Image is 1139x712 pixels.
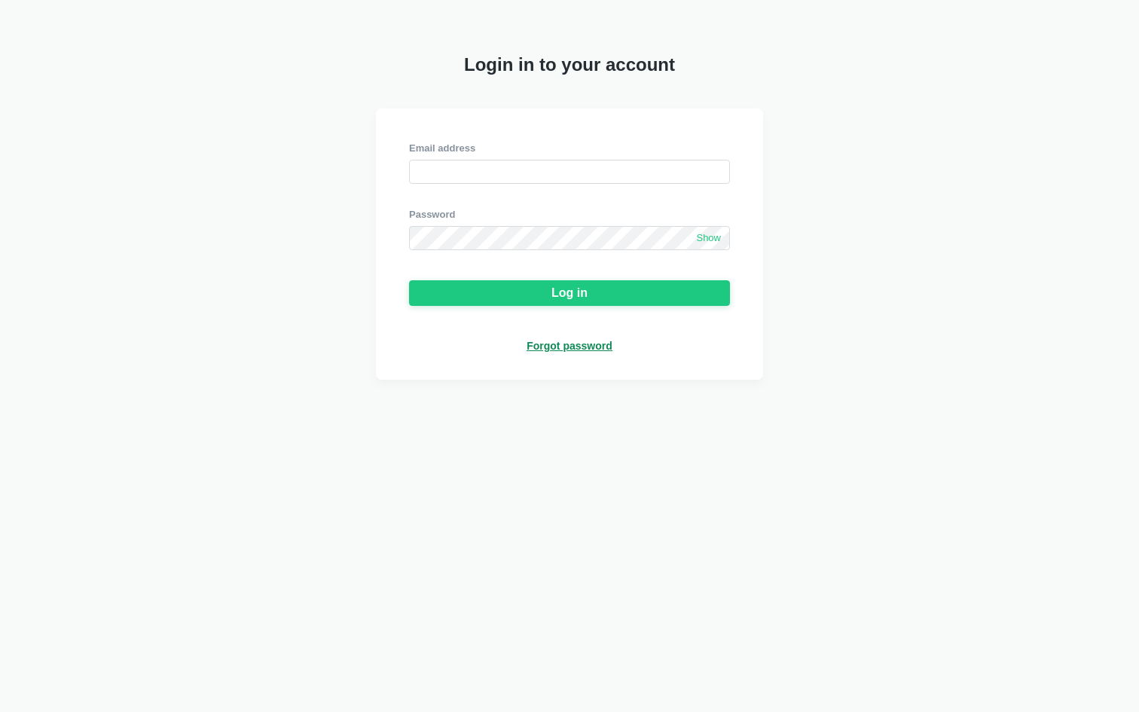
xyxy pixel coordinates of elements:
[409,208,730,222] div: Password
[409,280,730,306] button: Log in
[464,54,675,75] span: Login in to your account
[18,18,82,38] img: privado-logo
[527,339,612,353] a: Forgot password
[696,232,721,245] span: Show
[409,142,730,155] div: Email address
[551,286,588,300] div: Log in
